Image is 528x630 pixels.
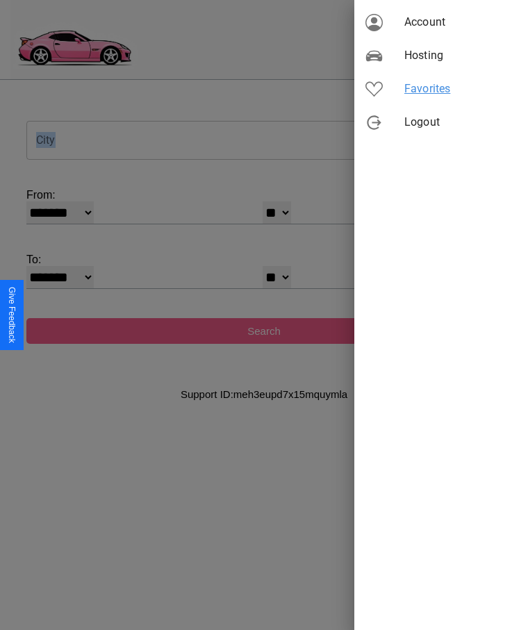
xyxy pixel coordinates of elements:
div: Hosting [354,39,528,72]
div: Logout [354,106,528,139]
div: Favorites [354,72,528,106]
div: Account [354,6,528,39]
span: Hosting [404,47,517,64]
span: Logout [404,114,517,131]
span: Favorites [404,81,517,97]
div: Give Feedback [7,287,17,343]
span: Account [404,14,517,31]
